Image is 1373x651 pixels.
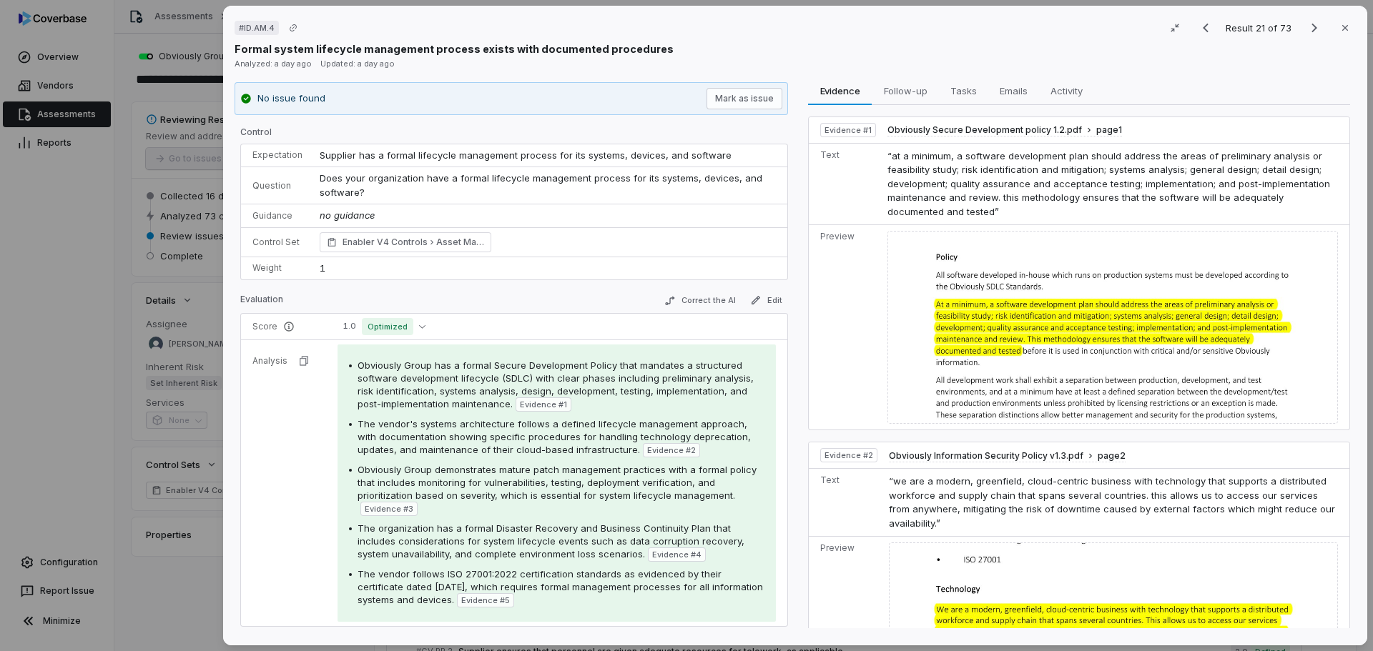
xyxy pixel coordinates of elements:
img: 335b9a2f96664ae8a285036800d56755_original.jpg_w1200.jpg [887,231,1338,424]
button: Next result [1300,19,1329,36]
span: Emails [994,81,1033,100]
span: Evidence # 2 [647,444,696,456]
span: Does your organization have a formal lifecycle management process for its systems, devices, and s... [320,172,765,198]
span: Evidence # 3 [365,503,413,515]
span: The organization has a formal Disaster Recovery and Business Continuity Plan that includes consid... [358,522,744,560]
p: Evaluation [240,294,283,311]
p: Question [252,180,302,192]
span: Tasks [945,81,983,100]
span: Evidence # 1 [825,124,872,136]
span: Optimized [362,318,413,335]
span: Updated: a day ago [320,59,395,69]
p: Control [240,126,788,144]
p: Analysis [252,355,287,367]
button: Obviously Secure Development policy 1.2.pdfpage1 [887,124,1122,136]
span: Evidence # 5 [461,595,510,606]
span: page 2 [1098,450,1126,462]
span: Analyzed: a day ago [235,59,312,69]
span: Activity [1045,81,1088,100]
span: Supplier has a formal lifecycle management process for its systems, devices, and software [320,149,732,161]
p: Control Set [252,237,302,248]
p: No issue found [257,91,325,106]
span: Obviously Group demonstrates mature patch management practices with a formal policy that includes... [358,464,757,501]
span: The vendor follows ISO 27001:2022 certification standards as evidenced by their certificate dated... [358,568,763,605]
span: “at a minimum, a software development plan should address the areas of preliminary analysis or fe... [887,150,1330,217]
td: Text [809,143,882,225]
span: Evidence # 4 [652,549,702,560]
span: Obviously Group has a formal Secure Development Policy that mandates a structured software develo... [358,359,754,409]
span: “we are a modern, greenfield, cloud-centric business with technology that supports a distributed ... [889,475,1335,529]
span: Enabler V4 Controls Asset Management [343,235,484,249]
span: no guidance [320,209,375,221]
span: The vendor's systems architecture follows a defined lifecycle management approach, with documenta... [358,418,751,455]
button: Obviously Information Security Policy v1.3.pdfpage2 [889,450,1126,462]
button: 1.0Optimized [338,318,431,335]
p: Score [252,321,320,332]
span: Evidence # 1 [520,399,567,410]
p: Weight [252,262,302,274]
span: 1 [320,262,325,274]
td: Text [809,469,883,537]
span: Obviously Secure Development policy 1.2.pdf [887,124,1082,136]
td: Preview [809,225,882,430]
button: Correct the AI [659,292,742,309]
button: Edit [744,292,788,309]
button: Previous result [1191,19,1220,36]
span: # ID.AM.4 [239,22,275,34]
p: Guidance [252,210,302,222]
span: Obviously Information Security Policy v1.3.pdf [889,450,1083,462]
span: Evidence # 2 [825,449,873,461]
span: page 1 [1096,124,1122,136]
button: Mark as issue [707,88,782,109]
span: Evidence [815,81,866,100]
span: Follow-up [878,81,933,100]
p: Formal system lifecycle management process exists with documented procedures [235,41,674,56]
p: Result 21 of 73 [1226,20,1294,36]
p: Expectation [252,149,302,161]
button: Copy link [280,15,306,41]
